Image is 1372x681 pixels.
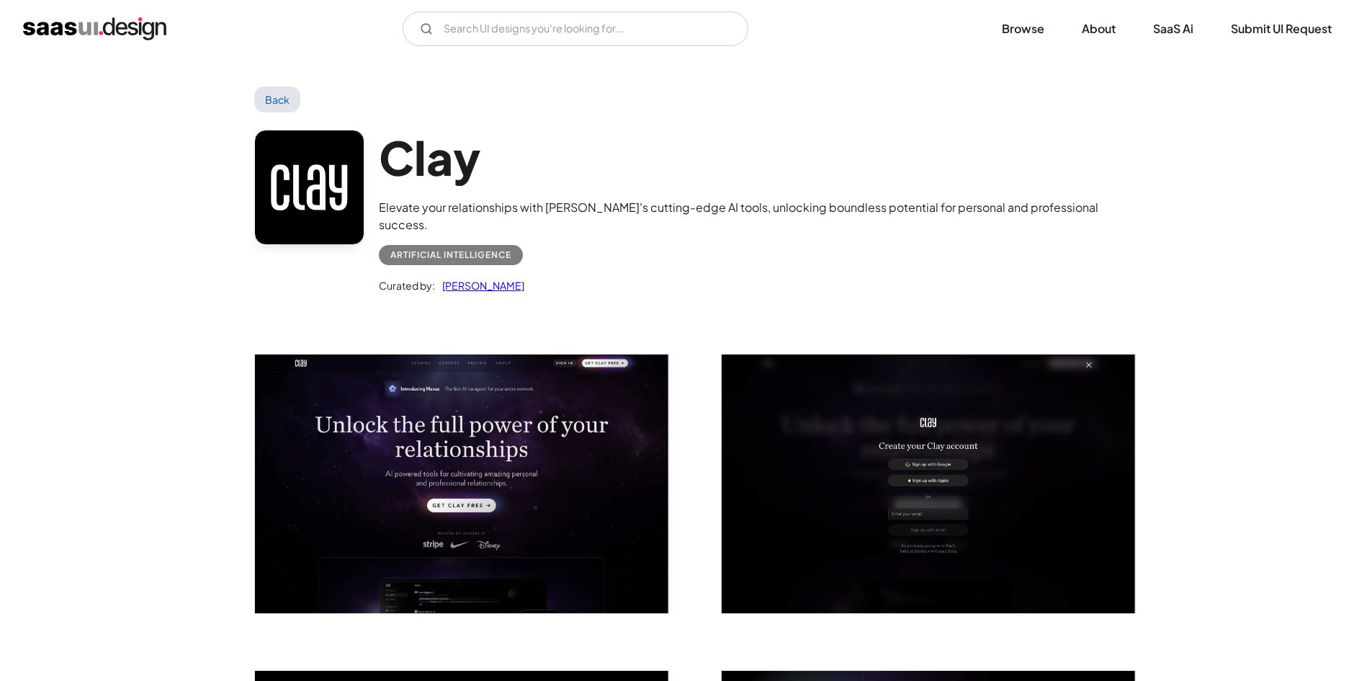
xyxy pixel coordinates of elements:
[722,355,1135,613] img: 646f564eb230e07962b7f32b_Clay%20Signup%20Screen.png
[379,277,435,294] div: Curated by:
[390,246,511,264] div: Artificial Intelligence
[254,86,301,112] a: Back
[379,199,1118,233] div: Elevate your relationships with [PERSON_NAME]'s cutting-edge AI tools, unlocking boundless potent...
[379,130,1118,185] h1: Clay
[255,355,668,613] img: 646f5641ffe20815e5ebb647_Clay%20Homepage%20Screen.png
[435,277,524,294] a: [PERSON_NAME]
[1064,13,1133,45] a: About
[985,13,1062,45] a: Browse
[1136,13,1211,45] a: SaaS Ai
[1214,13,1349,45] a: Submit UI Request
[403,12,748,46] input: Search UI designs you're looking for...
